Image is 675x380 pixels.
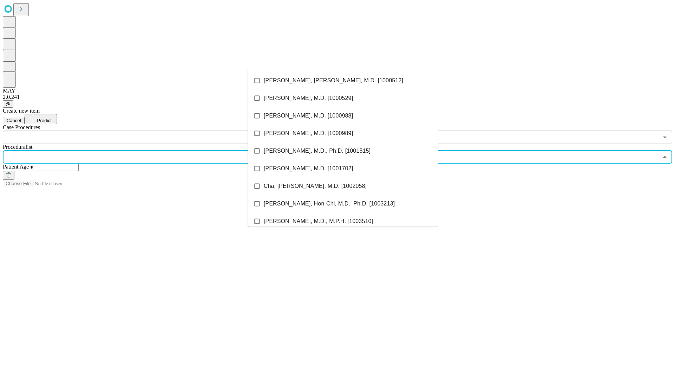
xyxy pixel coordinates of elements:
[264,164,353,173] span: [PERSON_NAME], M.D. [1001702]
[3,88,672,94] div: MAY
[6,101,11,107] span: @
[264,217,373,226] span: [PERSON_NAME], M.D., M.P.H. [1003510]
[264,182,367,190] span: Cha, [PERSON_NAME], M.D. [1002058]
[264,94,353,102] span: [PERSON_NAME], M.D. [1000529]
[264,147,371,155] span: [PERSON_NAME], M.D., Ph.D. [1001515]
[264,76,403,85] span: [PERSON_NAME], [PERSON_NAME], M.D. [1000512]
[3,94,672,100] div: 2.0.241
[264,129,353,138] span: [PERSON_NAME], M.D. [1000989]
[3,108,40,114] span: Create new item
[6,118,21,123] span: Cancel
[660,152,670,162] button: Close
[3,117,25,124] button: Cancel
[3,144,32,150] span: Proceduralist
[660,132,670,142] button: Open
[3,100,13,108] button: @
[264,199,395,208] span: [PERSON_NAME], Hon-Chi, M.D., Ph.D. [1003213]
[3,164,29,170] span: Patient Age
[264,112,353,120] span: [PERSON_NAME], M.D. [1000988]
[37,118,51,123] span: Predict
[3,124,40,130] span: Scheduled Procedure
[25,114,57,124] button: Predict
